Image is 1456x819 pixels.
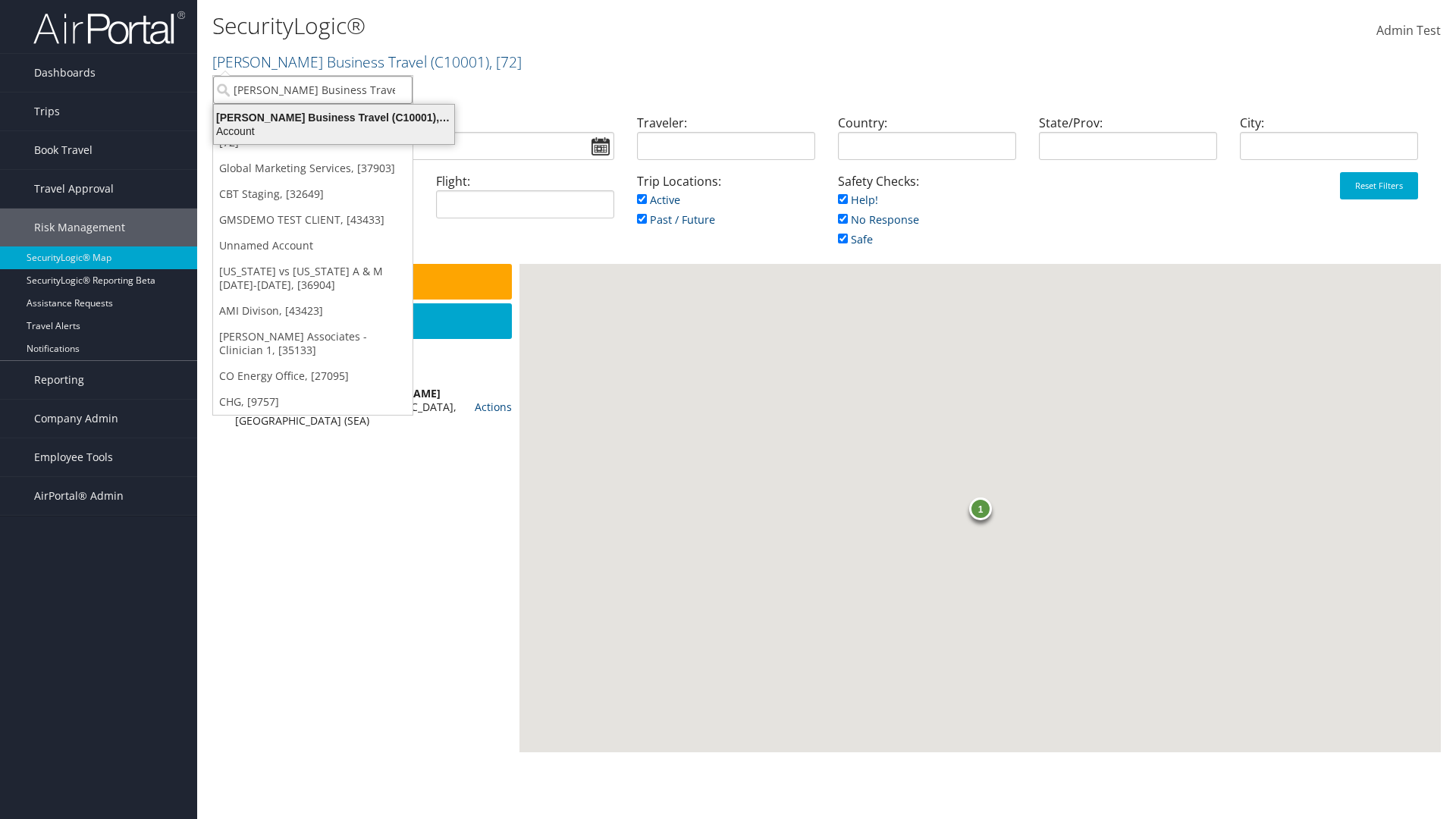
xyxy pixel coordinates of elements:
[212,80,1031,99] p: Filter:
[34,170,114,208] span: Travel Approval
[34,209,125,246] span: Risk Management
[34,131,93,169] span: Book Travel
[213,363,413,389] a: CO Energy Office, [27095]
[213,298,413,324] a: AMI Divison, [43423]
[1340,172,1418,199] button: Reset Filters
[838,193,878,207] a: Help!
[626,114,827,172] div: Traveler:
[1028,114,1228,172] div: State/Prov:
[33,10,185,45] img: airportal-logo.png
[475,400,512,414] a: Actions
[213,76,413,104] input: Search Accounts
[637,212,715,227] a: Past / Future
[838,232,873,246] a: Safe
[205,124,463,138] div: Account
[34,361,84,399] span: Reporting
[34,54,96,92] span: Dashboards
[1376,8,1441,55] a: Admin Test
[34,438,113,476] span: Employee Tools
[1228,114,1429,172] div: City:
[205,111,463,124] div: [PERSON_NAME] Business Travel (C10001), [72]
[212,52,522,72] a: [PERSON_NAME] Business Travel
[213,324,413,363] a: [PERSON_NAME] Associates - Clinician 1, [35133]
[626,172,827,244] div: Trip Locations:
[489,52,522,72] span: , [ 72 ]
[838,212,919,227] a: No Response
[213,259,413,298] a: [US_STATE] vs [US_STATE] A & M [DATE]-[DATE], [36904]
[213,233,413,259] a: Unnamed Account
[425,172,626,231] div: Flight:
[637,193,680,207] a: Active
[213,155,413,181] a: Global Marketing Services, [37903]
[34,477,124,515] span: AirPortal® Admin
[34,93,60,130] span: Trips
[827,172,1028,264] div: Safety Checks:
[212,10,1031,42] h1: SecurityLogic®
[431,52,489,72] span: ( C10001 )
[1376,22,1441,39] span: Admin Test
[34,400,118,438] span: Company Admin
[213,181,413,207] a: CBT Staging, [32649]
[827,114,1028,172] div: Country:
[213,389,413,415] a: CHG, [9757]
[213,207,413,233] a: GMSDEMO TEST CLIENT, [43433]
[968,497,991,520] div: 1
